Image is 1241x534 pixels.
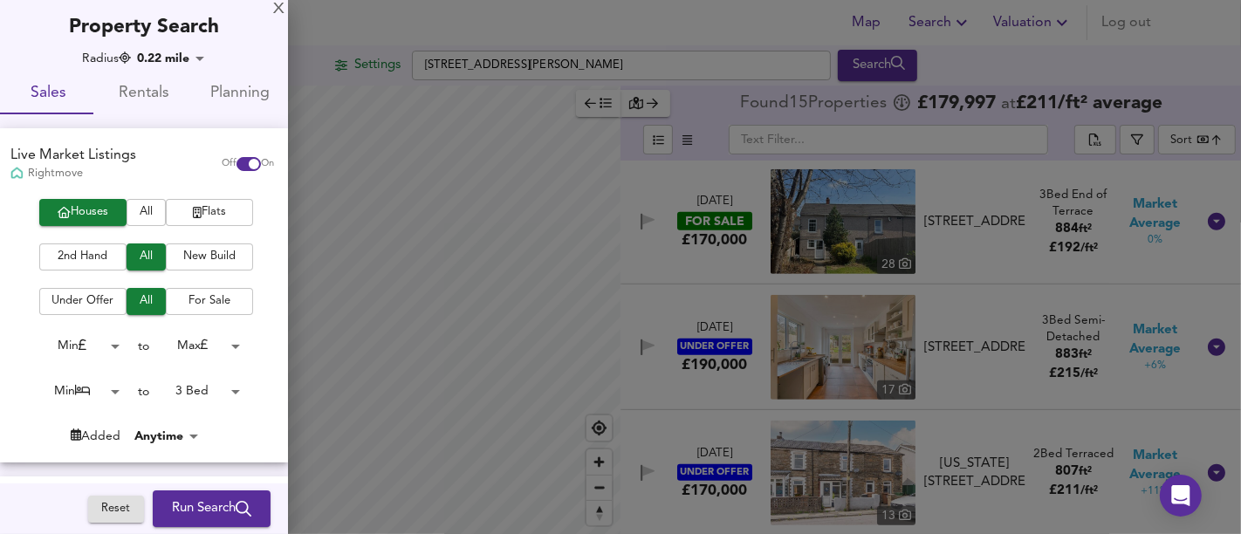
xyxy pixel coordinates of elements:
[48,247,118,267] span: 2nd Hand
[39,288,127,315] button: Under Offer
[150,378,246,405] div: 3 Bed
[127,243,166,270] button: All
[273,3,285,16] div: X
[135,247,157,267] span: All
[10,166,136,181] div: Rightmove
[202,80,278,107] span: Planning
[261,157,274,171] span: On
[175,247,244,267] span: New Build
[30,332,126,359] div: Min
[129,428,204,445] div: Anytime
[1160,475,1202,517] div: Open Intercom Messenger
[97,499,135,519] span: Reset
[127,199,166,226] button: All
[48,202,118,222] span: Houses
[39,199,127,226] button: Houses
[175,291,244,311] span: For Sale
[150,332,246,359] div: Max
[10,146,136,166] div: Live Market Listings
[71,428,120,445] div: Added
[166,288,253,315] button: For Sale
[166,243,253,270] button: New Build
[10,80,86,107] span: Sales
[166,199,253,226] button: Flats
[30,378,126,405] div: Min
[139,338,150,355] div: to
[82,50,131,67] div: Radius
[135,202,157,222] span: All
[139,383,150,400] div: to
[88,496,144,523] button: Reset
[172,497,251,520] span: Run Search
[10,167,24,181] img: Rightmove
[175,202,244,222] span: Flats
[48,291,118,311] span: Under Offer
[135,291,157,311] span: All
[106,80,182,107] span: Rentals
[132,50,210,67] div: 0.22 mile
[39,243,127,270] button: 2nd Hand
[127,288,166,315] button: All
[222,157,237,171] span: Off
[153,490,271,527] button: Run Search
